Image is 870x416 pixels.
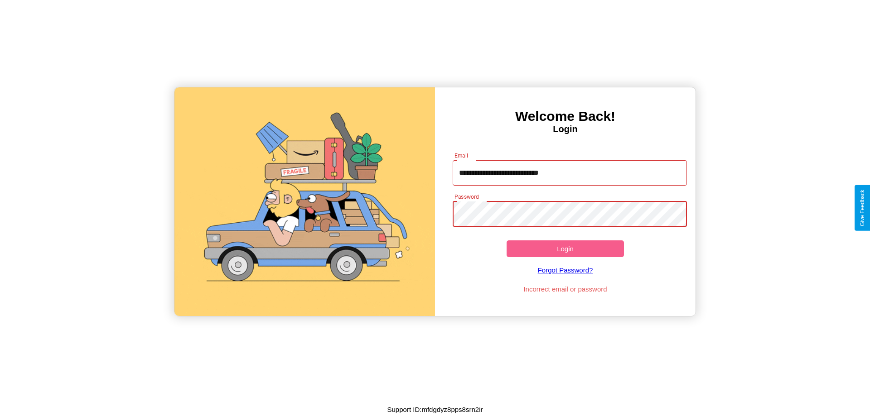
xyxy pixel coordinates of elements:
[454,152,469,159] label: Email
[435,124,696,134] h4: Login
[435,109,696,124] h3: Welcome Back!
[859,190,865,226] div: Give Feedback
[454,193,478,201] label: Password
[174,87,435,316] img: gif
[507,240,624,257] button: Login
[448,257,683,283] a: Forgot Password?
[448,283,683,295] p: Incorrect email or password
[387,403,483,416] p: Support ID: mfdgdyz8pps8srn2ir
